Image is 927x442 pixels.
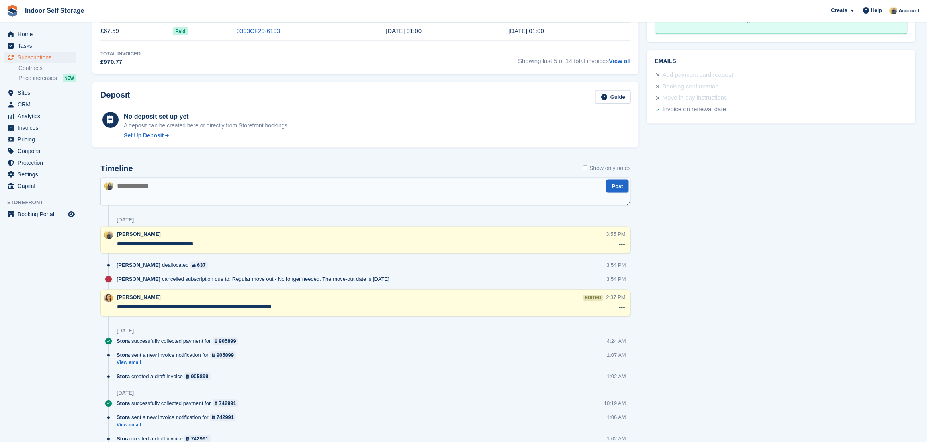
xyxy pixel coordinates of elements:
div: successfully collected payment for [117,400,242,407]
div: 637 [197,262,206,269]
div: 10:19 AM [604,400,626,407]
div: No deposit set up yet [124,112,289,121]
span: Settings [18,169,66,180]
td: £67.59 [100,22,173,40]
a: menu [4,40,76,51]
div: £970.77 [100,57,141,67]
a: 742991 [210,414,236,422]
div: 3:54 PM [607,276,626,283]
img: Emma Higgins [104,294,113,303]
img: Jo Moon [104,231,113,239]
img: stora-icon-8386f47178a22dfd0bd8f6a31ec36ba5ce8667c1dd55bd0f319d3a0aa187defe.svg [6,5,18,17]
a: 742991 [213,400,239,407]
span: Invoices [18,122,66,133]
a: View email [117,360,240,366]
a: menu [4,29,76,40]
a: Preview store [66,209,76,219]
div: 742991 [217,414,234,422]
a: 905899 [213,338,239,345]
div: 4:24 AM [607,338,626,345]
div: created a draft invoice [117,373,215,381]
div: sent a new invoice notification for [117,352,240,359]
div: 905899 [219,338,236,345]
a: menu [4,134,76,145]
div: Invoice on renewal date [663,105,726,115]
div: 905899 [217,352,234,359]
a: Indoor Self Storage [22,4,88,17]
span: Capital [18,180,66,192]
span: Price increases [18,74,57,82]
span: Create [831,6,847,14]
p: A deposit can be created here or directly from Storefront bookings. [124,121,289,130]
div: 742991 [219,400,236,407]
span: Sites [18,87,66,98]
div: deallocated [117,262,212,269]
div: Total Invoiced [100,50,141,57]
a: menu [4,180,76,192]
span: Account [899,7,920,15]
a: menu [4,209,76,220]
time: 2025-06-04 00:00:00 UTC [386,27,422,34]
div: 2:37 PM [606,294,626,301]
a: 0393CF29-6193 [237,27,280,34]
span: Subscriptions [18,52,66,63]
span: [PERSON_NAME] [117,276,160,283]
a: Guide [595,90,631,104]
div: successfully collected payment for [117,338,242,345]
a: 637 [190,262,208,269]
div: [DATE] [117,390,134,397]
div: cancelled subscription due to: Regular move out - No longer needed. The move-out date is [DATE] [117,276,393,283]
div: Add payment card request [663,70,733,80]
span: Stora [117,400,130,407]
span: Stora [117,352,130,359]
label: Show only notes [583,164,631,172]
a: menu [4,52,76,63]
span: Stora [117,414,130,422]
a: menu [4,87,76,98]
div: 1:06 AM [607,414,626,422]
a: Set Up Deposit [124,131,289,140]
span: [PERSON_NAME] [117,295,161,301]
div: Booking confirmation [663,82,719,92]
div: 3:55 PM [606,231,626,238]
div: 1:07 AM [607,352,626,359]
a: menu [4,99,76,110]
div: edited [583,295,603,301]
span: Coupons [18,145,66,157]
a: menu [4,122,76,133]
span: Paid [173,27,188,35]
span: Pricing [18,134,66,145]
h2: Deposit [100,90,130,104]
h2: Timeline [100,164,133,173]
span: Analytics [18,110,66,122]
span: Storefront [7,198,80,207]
div: [DATE] [117,328,134,334]
a: menu [4,110,76,122]
div: Set Up Deposit [124,131,164,140]
div: [DATE] [117,217,134,223]
div: Move in day instructions [663,93,727,103]
a: menu [4,145,76,157]
span: [PERSON_NAME] [117,262,160,269]
div: 1:02 AM [607,373,626,381]
div: NEW [63,74,76,82]
a: menu [4,157,76,168]
h2: Emails [655,58,908,65]
span: Showing last 5 of 14 total invoices [518,50,631,67]
button: Post [606,180,629,193]
a: 905899 [210,352,236,359]
a: 905899 [184,373,211,381]
a: menu [4,169,76,180]
input: Show only notes [583,164,588,172]
div: 3:54 PM [607,262,626,269]
a: Price increases NEW [18,74,76,82]
span: Home [18,29,66,40]
span: Stora [117,338,130,345]
img: Jo Moon [890,6,898,14]
span: [PERSON_NAME] [117,231,161,237]
div: 905899 [191,373,208,381]
span: Tasks [18,40,66,51]
time: 2025-06-03 00:00:30 UTC [508,27,544,34]
a: View all [609,57,631,64]
a: Contracts [18,64,76,72]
